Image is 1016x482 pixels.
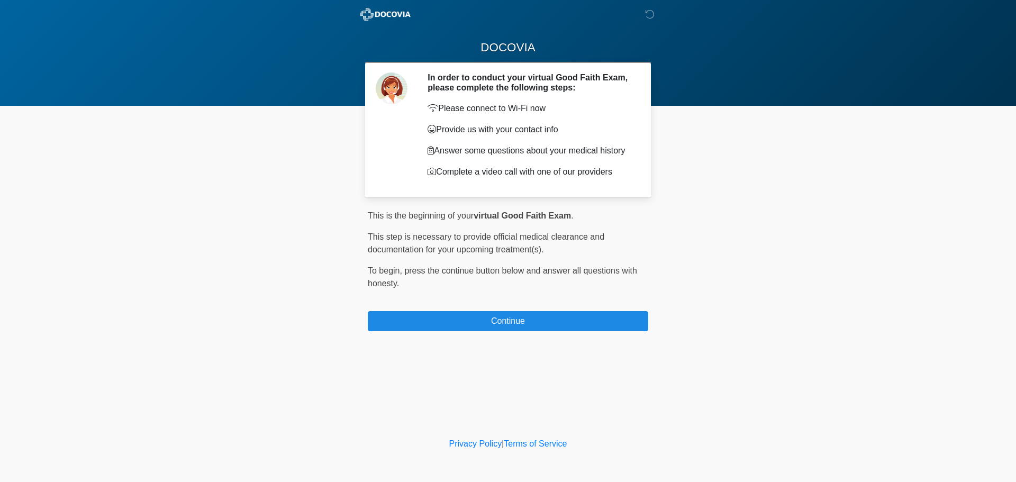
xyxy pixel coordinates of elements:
[504,439,567,448] a: Terms of Service
[428,102,632,115] p: Please connect to Wi-Fi now
[360,38,656,58] h1: DOCOVIA
[571,211,573,220] span: .
[428,123,632,136] p: Provide us with your contact info
[368,266,404,275] span: To begin,
[428,144,632,157] p: Answer some questions about your medical history
[368,266,637,288] span: press the continue button below and answer all questions with honesty.
[357,8,414,21] img: ABC Med Spa- GFEase Logo
[428,72,632,93] h2: In order to conduct your virtual Good Faith Exam, please complete the following steps:
[376,72,407,104] img: Agent Avatar
[428,166,632,178] p: Complete a video call with one of our providers
[368,232,604,254] span: This step is necessary to provide official medical clearance and documentation for your upcoming ...
[474,211,571,220] strong: virtual Good Faith Exam
[449,439,502,448] a: Privacy Policy
[368,311,648,331] button: Continue
[368,211,474,220] span: This is the beginning of your
[502,439,504,448] a: |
